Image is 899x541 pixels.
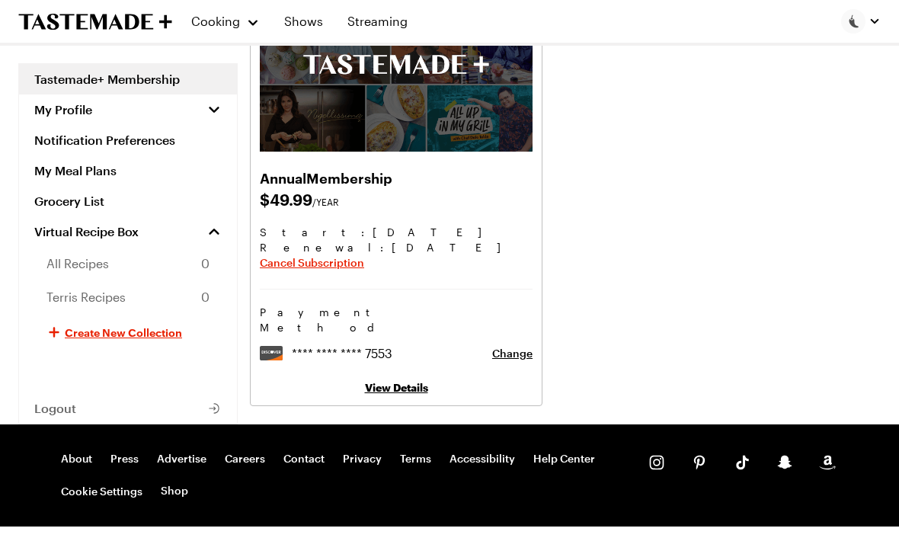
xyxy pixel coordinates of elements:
[61,484,142,499] button: Cookie Settings
[34,224,139,239] span: Virtual Recipe Box
[34,401,76,416] span: Logout
[201,254,210,273] span: 0
[46,254,109,273] span: All Recipes
[61,452,619,499] nav: Footer
[841,9,881,34] button: Profile picture
[19,186,237,216] a: Grocery List
[191,14,240,28] span: Cooking
[19,280,237,314] a: Terris Recipes0
[19,393,237,424] button: Logout
[283,452,325,466] a: Contact
[19,314,237,351] button: Create New Collection
[19,94,237,125] button: My Profile
[161,484,188,499] a: Shop
[841,9,865,34] img: Profile picture
[260,188,533,210] span: $ 49.99
[260,240,533,255] span: Renewal : [DATE]
[19,125,237,155] a: Notification Preferences
[61,452,92,466] a: About
[260,255,364,270] button: Cancel Subscription
[34,102,92,117] span: My Profile
[225,452,265,466] a: Careers
[19,247,237,280] a: All Recipes0
[46,288,126,306] span: Terris Recipes
[201,288,210,306] span: 0
[533,452,595,466] a: Help Center
[343,452,382,466] a: Privacy
[492,346,533,361] button: Change
[400,452,431,466] a: Terms
[260,225,533,240] span: Start: [DATE]
[260,346,283,360] img: discover logo
[19,216,237,247] a: Virtual Recipe Box
[110,452,139,466] a: Press
[18,13,172,30] a: To Tastemade Home Page
[260,167,533,188] h2: Annual Membership
[260,305,533,335] h3: Payment Method
[190,3,260,40] button: Cooking
[65,325,182,340] span: Create New Collection
[365,381,428,394] a: View Details
[312,197,339,207] span: /YEAR
[157,452,206,466] a: Advertise
[449,452,515,466] a: Accessibility
[19,64,237,94] a: Tastemade+ Membership
[19,155,237,186] a: My Meal Plans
